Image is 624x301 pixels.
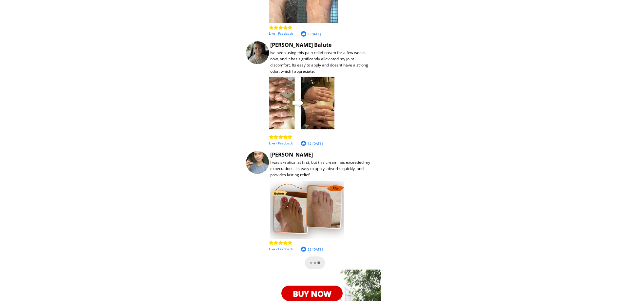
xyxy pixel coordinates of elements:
font: Like - Feedback [269,141,293,145]
font: Like - Feedback [269,31,293,36]
font: [PERSON_NAME] Balute [270,41,331,48]
font: I was skeptical at first, but this cream has exceeded my expectations. Its easy to apply, absorbs... [270,160,370,178]
font: 22 [DATE] [308,247,323,252]
font: BUY NOW [292,288,332,299]
font: Like - Feedback [269,247,293,251]
font: [PERSON_NAME] [270,151,313,158]
font: 6 [DATE] [308,32,321,36]
font: 12 [DATE] [308,141,323,146]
